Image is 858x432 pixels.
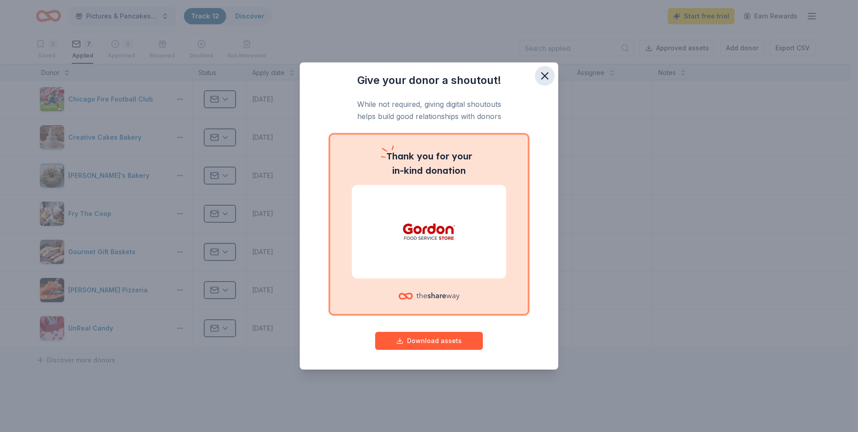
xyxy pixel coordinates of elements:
[386,150,414,162] span: Thank
[318,98,540,122] p: While not required, giving digital shoutouts helps build good relationships with donors
[363,203,495,260] img: Gordon Food Service Store
[375,332,483,350] button: Download assets
[352,149,506,178] p: you for your in-kind donation
[318,73,540,88] h3: Give your donor a shoutout!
